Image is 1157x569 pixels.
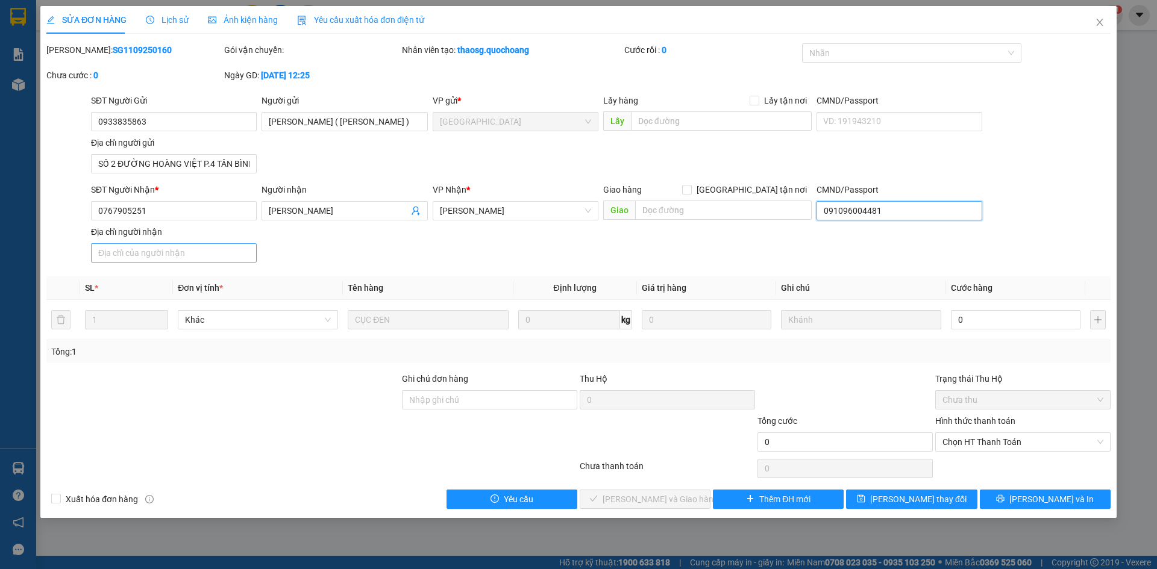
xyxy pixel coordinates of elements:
[980,490,1111,509] button: printer[PERSON_NAME] và In
[603,96,638,105] span: Lấy hàng
[91,154,257,173] input: Địa chỉ của người gửi
[504,493,533,506] span: Yêu cầu
[757,416,797,426] span: Tổng cước
[433,185,466,194] span: VP Nhận
[208,16,216,24] span: picture
[935,416,1015,426] label: Hình thức thanh toán
[1095,17,1105,27] span: close
[603,185,642,194] span: Giao hàng
[935,372,1111,385] div: Trạng thái Thu Hộ
[817,183,982,196] div: CMND/Passport
[402,374,468,384] label: Ghi chú đơn hàng
[51,310,71,329] button: delete
[91,136,257,149] div: Địa chỉ người gửi
[642,283,686,293] span: Giá trị hàng
[91,183,257,196] div: SĐT Người Nhận
[554,283,597,293] span: Định lượng
[262,94,427,107] div: Người gửi
[846,490,977,509] button: save[PERSON_NAME] thay đổi
[61,493,143,506] span: Xuất hóa đơn hàng
[624,43,800,57] div: Cước rồi :
[440,113,591,131] span: Sài Gòn
[759,493,811,506] span: Thêm ĐH mới
[91,94,257,107] div: SĐT Người Gửi
[1090,310,1106,329] button: plus
[781,310,941,329] input: Ghi Chú
[348,283,383,293] span: Tên hàng
[746,494,754,504] span: plus
[297,15,424,25] span: Yêu cầu xuất hóa đơn điện tử
[817,94,982,107] div: CMND/Passport
[46,43,222,57] div: [PERSON_NAME]:
[951,283,992,293] span: Cước hàng
[870,493,967,506] span: [PERSON_NAME] thay đổi
[145,495,154,503] span: info-circle
[713,490,844,509] button: plusThêm ĐH mới
[857,494,865,504] span: save
[348,310,508,329] input: VD: Bàn, Ghế
[261,70,310,80] b: [DATE] 12:25
[85,283,95,293] span: SL
[1083,6,1117,40] button: Close
[457,45,529,55] b: thaosg.quochoang
[208,15,278,25] span: Ảnh kiện hàng
[224,69,400,82] div: Ngày GD:
[662,45,666,55] b: 0
[642,310,771,329] input: 0
[447,490,577,509] button: exclamation-circleYêu cầu
[402,43,622,57] div: Nhân viên tạo:
[262,183,427,196] div: Người nhận
[1009,493,1094,506] span: [PERSON_NAME] và In
[46,16,55,24] span: edit
[776,276,946,300] th: Ghi chú
[146,16,154,24] span: clock-circle
[631,111,812,131] input: Dọc đường
[91,243,257,263] input: Địa chỉ của người nhận
[51,345,447,358] div: Tổng: 1
[580,374,607,384] span: Thu Hộ
[402,390,577,409] input: Ghi chú đơn hàng
[491,494,499,504] span: exclamation-circle
[692,183,812,196] span: [GEOGRAPHIC_DATA] tận nơi
[178,283,223,293] span: Đơn vị tính
[440,202,591,220] span: Cao Lãnh
[942,391,1103,409] span: Chưa thu
[297,16,307,25] img: icon
[578,459,756,480] div: Chưa thanh toán
[942,433,1103,451] span: Chọn HT Thanh Toán
[46,69,222,82] div: Chưa cước :
[433,94,598,107] div: VP gửi
[620,310,632,329] span: kg
[635,201,812,220] input: Dọc đường
[580,490,710,509] button: check[PERSON_NAME] và Giao hàng
[146,15,189,25] span: Lịch sử
[759,94,812,107] span: Lấy tận nơi
[91,225,257,238] div: Địa chỉ người nhận
[46,15,127,25] span: SỬA ĐƠN HÀNG
[996,494,1005,504] span: printer
[93,70,98,80] b: 0
[224,43,400,57] div: Gói vận chuyển:
[603,201,635,220] span: Giao
[185,311,331,329] span: Khác
[411,206,421,216] span: user-add
[603,111,631,131] span: Lấy
[113,45,172,55] b: SG1109250160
